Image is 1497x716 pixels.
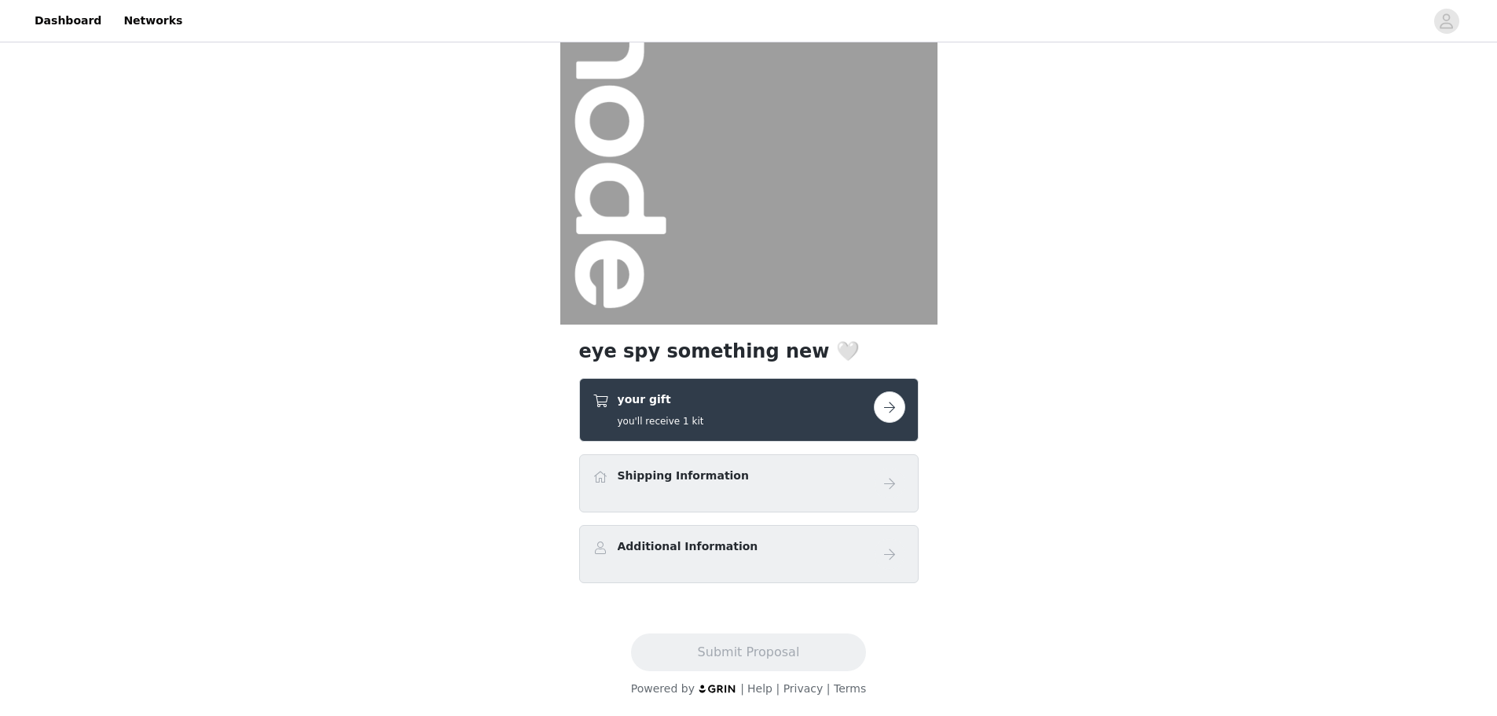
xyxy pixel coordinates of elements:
[114,3,192,39] a: Networks
[618,468,749,484] h4: Shipping Information
[579,525,919,583] div: Additional Information
[579,378,919,442] div: your gift
[834,682,866,695] a: Terms
[631,682,695,695] span: Powered by
[747,682,772,695] a: Help
[579,337,919,365] h1: eye spy something new 🤍
[776,682,780,695] span: |
[579,454,919,512] div: Shipping Information
[740,682,744,695] span: |
[827,682,831,695] span: |
[1439,9,1454,34] div: avatar
[618,391,704,408] h4: your gift
[783,682,824,695] a: Privacy
[25,3,111,39] a: Dashboard
[618,414,704,428] h5: you'll receive 1 kit
[698,684,737,694] img: logo
[618,538,758,555] h4: Additional Information
[631,633,866,671] button: Submit Proposal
